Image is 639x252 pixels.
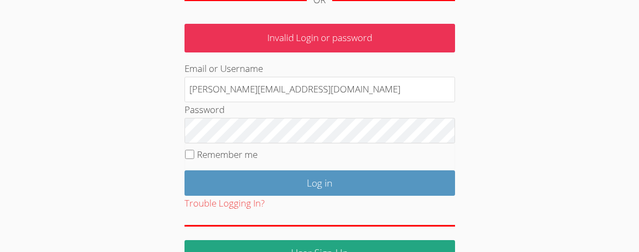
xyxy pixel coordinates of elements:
[185,196,265,211] button: Trouble Logging In?
[197,148,258,161] label: Remember me
[185,62,263,75] label: Email or Username
[185,24,455,52] p: Invalid Login or password
[185,170,455,196] input: Log in
[185,103,225,116] label: Password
